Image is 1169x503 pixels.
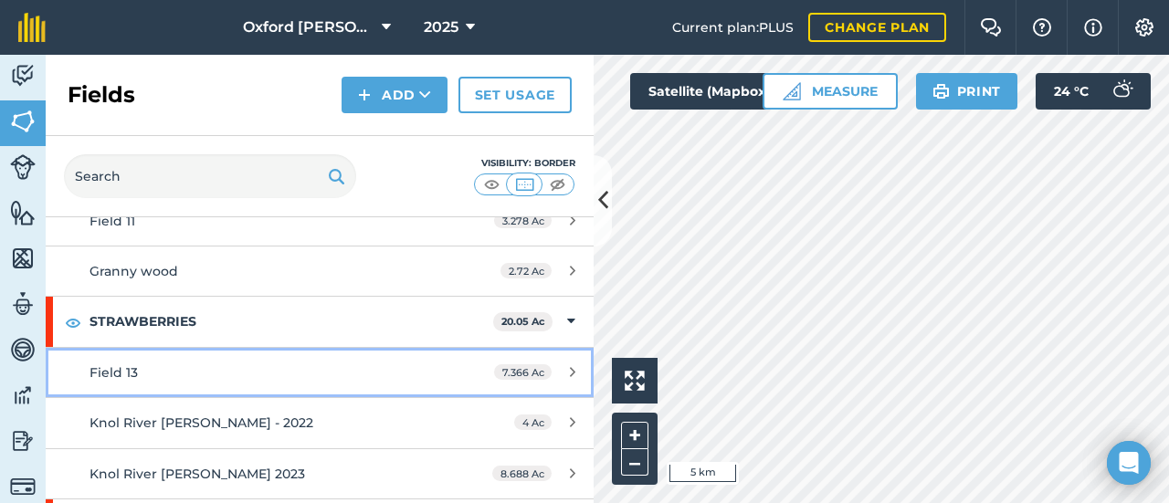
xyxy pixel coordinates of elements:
[625,371,645,391] img: Four arrows, one pointing top left, one top right, one bottom right and the last bottom left
[10,427,36,455] img: svg+xml;base64,PD94bWwgdmVyc2lvbj0iMS4wIiBlbmNvZGluZz0idXRmLTgiPz4KPCEtLSBHZW5lcmF0b3I6IEFkb2JlIE...
[501,315,545,328] strong: 20.05 Ac
[546,175,569,194] img: svg+xml;base64,PHN2ZyB4bWxucz0iaHR0cDovL3d3dy53My5vcmcvMjAwMC9zdmciIHdpZHRoPSI1MCIgaGVpZ2h0PSI0MC...
[46,297,594,346] div: STRAWBERRIES20.05 Ac
[90,297,493,346] strong: STRAWBERRIES
[10,199,36,226] img: svg+xml;base64,PHN2ZyB4bWxucz0iaHR0cDovL3d3dy53My5vcmcvMjAwMC9zdmciIHdpZHRoPSI1NiIgaGVpZ2h0PSI2MC...
[500,263,552,278] span: 2.72 Ac
[68,80,135,110] h2: Fields
[514,414,552,430] span: 4 Ac
[1103,73,1140,110] img: svg+xml;base64,PD94bWwgdmVyc2lvbj0iMS4wIiBlbmNvZGluZz0idXRmLTgiPz4KPCEtLSBHZW5lcmF0b3I6IEFkb2JlIE...
[1133,18,1155,37] img: A cog icon
[64,154,356,198] input: Search
[342,77,448,113] button: Add
[10,290,36,318] img: svg+xml;base64,PD94bWwgdmVyc2lvbj0iMS4wIiBlbmNvZGluZz0idXRmLTgiPz4KPCEtLSBHZW5lcmF0b3I6IEFkb2JlIE...
[621,449,648,476] button: –
[916,73,1018,110] button: Print
[243,16,374,38] span: Oxford [PERSON_NAME] Farm
[328,165,345,187] img: svg+xml;base64,PHN2ZyB4bWxucz0iaHR0cDovL3d3dy53My5vcmcvMjAwMC9zdmciIHdpZHRoPSIxOSIgaGVpZ2h0PSIyNC...
[90,414,313,431] span: Knol River [PERSON_NAME] - 2022
[621,422,648,449] button: +
[1036,73,1151,110] button: 24 °C
[494,364,552,380] span: 7.366 Ac
[90,263,178,279] span: Granny wood
[1054,73,1089,110] span: 24 ° C
[1084,16,1102,38] img: svg+xml;base64,PHN2ZyB4bWxucz0iaHR0cDovL3d3dy53My5vcmcvMjAwMC9zdmciIHdpZHRoPSIxNyIgaGVpZ2h0PSIxNy...
[480,175,503,194] img: svg+xml;base64,PHN2ZyB4bWxucz0iaHR0cDovL3d3dy53My5vcmcvMjAwMC9zdmciIHdpZHRoPSI1MCIgaGVpZ2h0PSI0MC...
[46,449,594,498] a: Knol River [PERSON_NAME] 20238.688 Ac
[46,348,594,397] a: Field 137.366 Ac
[672,17,794,37] span: Current plan : PLUS
[783,82,801,100] img: Ruler icon
[10,108,36,135] img: svg+xml;base64,PHN2ZyB4bWxucz0iaHR0cDovL3d3dy53My5vcmcvMjAwMC9zdmciIHdpZHRoPSI1NiIgaGVpZ2h0PSI2MC...
[492,466,552,481] span: 8.688 Ac
[46,196,594,246] a: Field 113.278 Ac
[630,73,806,110] button: Satellite (Mapbox)
[10,382,36,409] img: svg+xml;base64,PD94bWwgdmVyc2lvbj0iMS4wIiBlbmNvZGluZz0idXRmLTgiPz4KPCEtLSBHZW5lcmF0b3I6IEFkb2JlIE...
[90,364,138,381] span: Field 13
[10,154,36,180] img: svg+xml;base64,PD94bWwgdmVyc2lvbj0iMS4wIiBlbmNvZGluZz0idXRmLTgiPz4KPCEtLSBHZW5lcmF0b3I6IEFkb2JlIE...
[90,466,305,482] span: Knol River [PERSON_NAME] 2023
[46,246,594,296] a: Granny wood2.72 Ac
[808,13,946,42] a: Change plan
[10,336,36,363] img: svg+xml;base64,PD94bWwgdmVyc2lvbj0iMS4wIiBlbmNvZGluZz0idXRmLTgiPz4KPCEtLSBHZW5lcmF0b3I6IEFkb2JlIE...
[65,311,81,333] img: svg+xml;base64,PHN2ZyB4bWxucz0iaHR0cDovL3d3dy53My5vcmcvMjAwMC9zdmciIHdpZHRoPSIxOCIgaGVpZ2h0PSIyNC...
[358,84,371,106] img: svg+xml;base64,PHN2ZyB4bWxucz0iaHR0cDovL3d3dy53My5vcmcvMjAwMC9zdmciIHdpZHRoPSIxNCIgaGVpZ2h0PSIyNC...
[763,73,898,110] button: Measure
[513,175,536,194] img: svg+xml;base64,PHN2ZyB4bWxucz0iaHR0cDovL3d3dy53My5vcmcvMjAwMC9zdmciIHdpZHRoPSI1MCIgaGVpZ2h0PSI0MC...
[1107,441,1151,485] div: Open Intercom Messenger
[10,62,36,89] img: svg+xml;base64,PD94bWwgdmVyc2lvbj0iMS4wIiBlbmNvZGluZz0idXRmLTgiPz4KPCEtLSBHZW5lcmF0b3I6IEFkb2JlIE...
[494,213,552,228] span: 3.278 Ac
[10,245,36,272] img: svg+xml;base64,PHN2ZyB4bWxucz0iaHR0cDovL3d3dy53My5vcmcvMjAwMC9zdmciIHdpZHRoPSI1NiIgaGVpZ2h0PSI2MC...
[473,156,575,171] div: Visibility: Border
[932,80,950,102] img: svg+xml;base64,PHN2ZyB4bWxucz0iaHR0cDovL3d3dy53My5vcmcvMjAwMC9zdmciIHdpZHRoPSIxOSIgaGVpZ2h0PSIyNC...
[424,16,458,38] span: 2025
[980,18,1002,37] img: Two speech bubbles overlapping with the left bubble in the forefront
[90,213,135,229] span: Field 11
[1031,18,1053,37] img: A question mark icon
[10,474,36,499] img: svg+xml;base64,PD94bWwgdmVyc2lvbj0iMS4wIiBlbmNvZGluZz0idXRmLTgiPz4KPCEtLSBHZW5lcmF0b3I6IEFkb2JlIE...
[46,398,594,447] a: Knol River [PERSON_NAME] - 20224 Ac
[458,77,572,113] a: Set usage
[18,13,46,42] img: fieldmargin Logo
